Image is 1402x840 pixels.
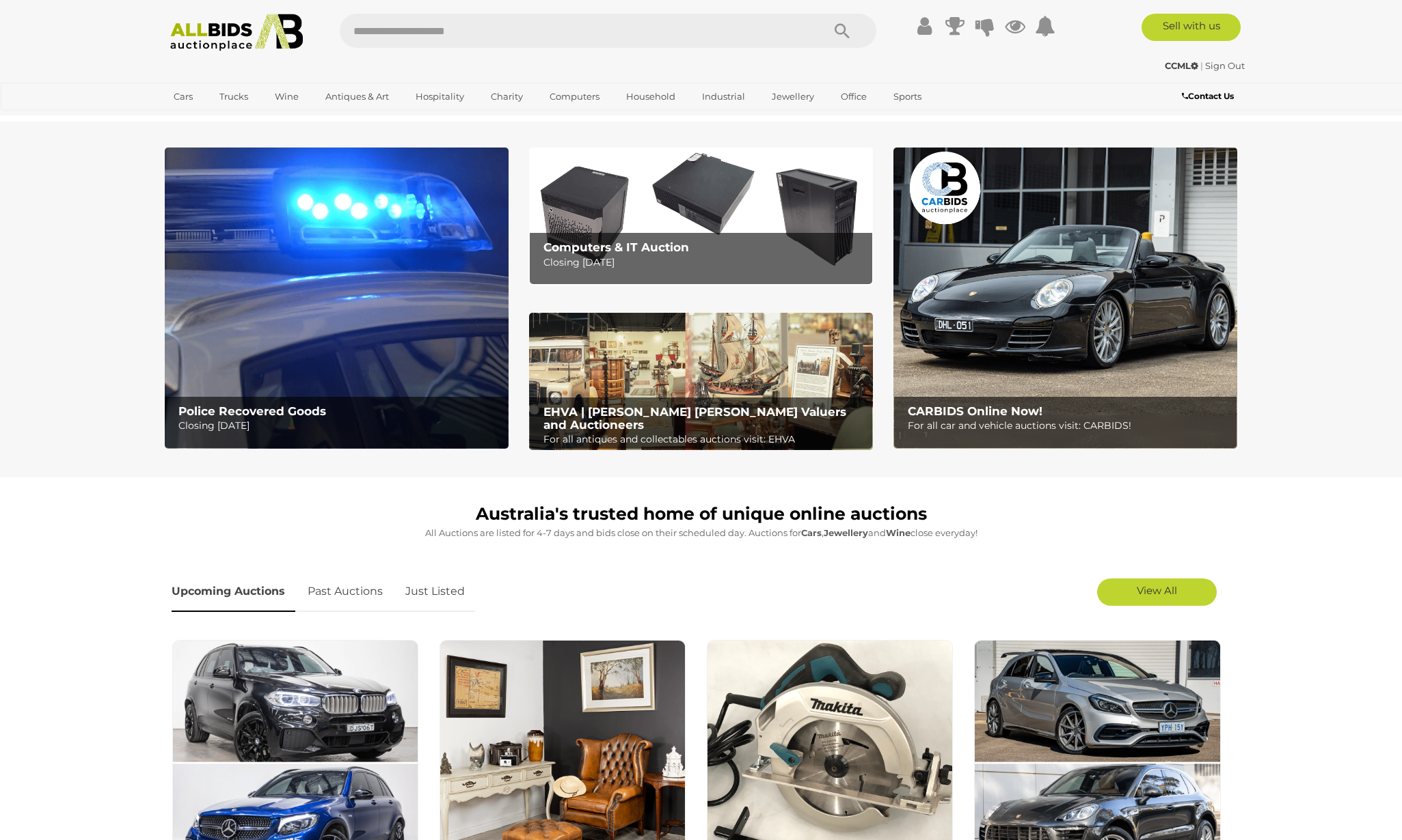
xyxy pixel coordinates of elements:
[1165,60,1198,71] strong: CCML
[1165,60,1200,71] a: CCML
[172,505,1231,524] h1: Australia's trusted home of unique online auctions
[178,417,500,434] p: Closing [DATE]
[529,313,873,451] a: EHVA | Evans Hastings Valuers and Auctioneers EHVA | [PERSON_NAME] [PERSON_NAME] Valuers and Auct...
[529,313,873,451] img: EHVA | Evans Hastings Valuers and Auctioneers
[886,527,911,538] strong: Wine
[211,85,257,108] a: Trucks
[165,148,509,449] a: Police Recovered Goods Police Recovered Goods Closing [DATE]
[801,527,822,538] strong: Cars
[395,572,475,612] a: Just Listed
[172,572,295,612] a: Upcoming Auctions
[893,148,1237,449] a: CARBIDS Online Now! CARBIDS Online Now! For all car and vehicle auctions visit: CARBIDS!
[824,527,868,538] strong: Jewellery
[172,525,1231,541] p: All Auctions are listed for 4-7 days and bids close on their scheduled day. Auctions for , and cl...
[693,85,754,108] a: Industrial
[165,85,202,108] a: Cars
[178,404,326,418] b: Police Recovered Goods
[808,14,876,48] button: Search
[165,148,509,449] img: Police Recovered Goods
[163,14,311,51] img: Allbids.com.au
[1182,89,1237,104] a: Contact Us
[1137,584,1177,597] span: View All
[617,85,684,108] a: Household
[832,85,876,108] a: Office
[543,240,689,254] b: Computers & IT Auction
[543,431,865,448] p: For all antiques and collectables auctions visit: EHVA
[1205,60,1245,71] a: Sign Out
[266,85,308,108] a: Wine
[529,148,873,285] a: Computers & IT Auction Computers & IT Auction Closing [DATE]
[543,254,865,271] p: Closing [DATE]
[529,148,873,285] img: Computers & IT Auction
[541,85,608,108] a: Computers
[893,148,1237,449] img: CARBIDS Online Now!
[482,85,532,108] a: Charity
[297,572,393,612] a: Past Auctions
[763,85,823,108] a: Jewellery
[1097,578,1217,606] a: View All
[885,85,930,108] a: Sports
[1200,60,1203,71] span: |
[165,108,280,130] a: [GEOGRAPHIC_DATA]
[908,404,1042,418] b: CARBIDS Online Now!
[543,405,846,432] b: EHVA | [PERSON_NAME] [PERSON_NAME] Valuers and Auctioneers
[407,85,473,108] a: Hospitality
[908,417,1230,434] p: For all car and vehicle auctions visit: CARBIDS!
[1142,14,1241,41] a: Sell with us
[1182,91,1234,101] b: Contact Us
[316,85,398,108] a: Antiques & Art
